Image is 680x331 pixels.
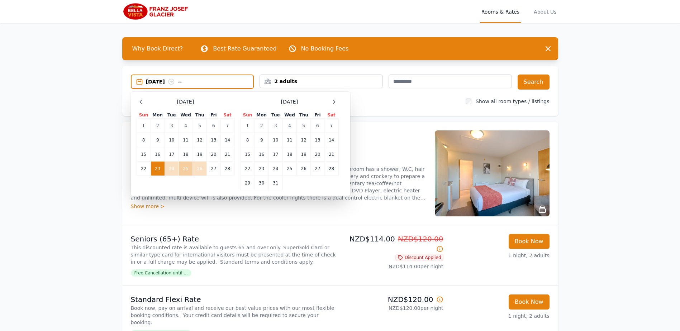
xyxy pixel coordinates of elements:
[165,133,179,147] td: 10
[151,119,165,133] td: 2
[324,133,338,147] td: 14
[179,133,192,147] td: 11
[311,147,324,162] td: 20
[268,162,282,176] td: 24
[220,119,234,133] td: 7
[268,147,282,162] td: 17
[509,294,550,310] button: Book Now
[282,147,296,162] td: 18
[282,162,296,176] td: 25
[146,78,253,85] div: [DATE] --
[220,147,234,162] td: 21
[179,112,192,119] th: Wed
[260,78,382,85] div: 2 adults
[213,44,276,53] p: Best Rate Guaranteed
[398,235,443,243] span: NZD$120.00
[137,147,151,162] td: 15
[127,42,189,56] span: Why Book Direct?
[137,133,151,147] td: 8
[282,112,296,119] th: Wed
[449,252,550,259] p: 1 night, 2 adults
[122,3,191,20] img: Bella Vista Franz Josef Glacier
[282,133,296,147] td: 11
[193,162,207,176] td: 26
[518,75,550,90] button: Search
[165,119,179,133] td: 3
[193,147,207,162] td: 19
[137,112,151,119] th: Sun
[268,112,282,119] th: Tue
[131,304,337,326] p: Book now, pay on arrival and receive our best value prices with our most flexible booking conditi...
[151,112,165,119] th: Mon
[255,119,268,133] td: 2
[282,119,296,133] td: 4
[297,133,311,147] td: 12
[255,162,268,176] td: 23
[255,176,268,190] td: 30
[301,44,349,53] p: No Booking Fees
[241,147,255,162] td: 15
[476,99,549,104] label: Show all room types / listings
[268,176,282,190] td: 31
[193,133,207,147] td: 12
[241,119,255,133] td: 1
[311,119,324,133] td: 6
[297,112,311,119] th: Thu
[324,119,338,133] td: 7
[268,133,282,147] td: 10
[165,162,179,176] td: 24
[131,203,426,210] div: Show more >
[343,234,443,254] p: NZD$114.00
[241,176,255,190] td: 29
[220,133,234,147] td: 14
[207,162,220,176] td: 27
[449,312,550,320] p: 1 night, 2 adults
[177,98,194,105] span: [DATE]
[193,119,207,133] td: 5
[151,162,165,176] td: 23
[165,147,179,162] td: 17
[509,234,550,249] button: Book Now
[255,133,268,147] td: 9
[151,133,165,147] td: 9
[297,147,311,162] td: 19
[179,162,192,176] td: 25
[324,147,338,162] td: 21
[343,294,443,304] p: NZD$120.00
[343,263,443,270] p: NZD$114.00 per night
[324,112,338,119] th: Sat
[179,147,192,162] td: 18
[179,119,192,133] td: 4
[311,162,324,176] td: 27
[395,254,443,261] span: Discount Applied
[324,162,338,176] td: 28
[241,133,255,147] td: 8
[297,119,311,133] td: 5
[207,112,220,119] th: Fri
[207,147,220,162] td: 20
[137,162,151,176] td: 22
[131,294,337,304] p: Standard Flexi Rate
[207,119,220,133] td: 6
[297,162,311,176] td: 26
[151,147,165,162] td: 16
[131,269,191,277] span: Free Cancellation until ...
[241,112,255,119] th: Sun
[193,112,207,119] th: Thu
[311,133,324,147] td: 13
[131,244,337,265] p: This discounted rate is available to guests 65 and over only. SuperGold Card or similar type card...
[207,133,220,147] td: 13
[165,112,179,119] th: Tue
[255,147,268,162] td: 16
[137,119,151,133] td: 1
[220,112,234,119] th: Sat
[131,234,337,244] p: Seniors (65+) Rate
[220,162,234,176] td: 28
[281,98,298,105] span: [DATE]
[241,162,255,176] td: 22
[268,119,282,133] td: 3
[343,304,443,312] p: NZD$120.00 per night
[255,112,268,119] th: Mon
[311,112,324,119] th: Fri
